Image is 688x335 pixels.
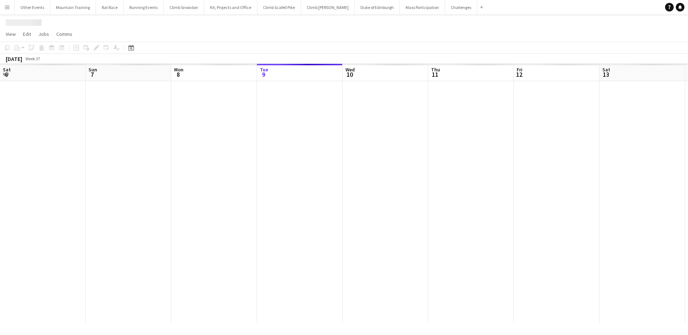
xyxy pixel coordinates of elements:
button: Kit, Projects and Office [204,0,257,14]
span: Sat [3,66,11,73]
span: Thu [431,66,440,73]
button: Duke of Edinburgh [355,0,400,14]
button: Climb [PERSON_NAME] [301,0,355,14]
a: Edit [20,29,34,39]
span: Week 37 [24,56,42,61]
span: 9 [259,70,268,79]
button: Rat Race [96,0,124,14]
button: Mass Participation [400,0,445,14]
span: 6 [2,70,11,79]
button: Challenges [445,0,477,14]
span: Mon [174,66,183,73]
a: Jobs [35,29,52,39]
button: Climb Snowdon [164,0,204,14]
a: Comms [53,29,75,39]
span: Comms [56,31,72,37]
button: Mountain Training [50,0,96,14]
span: 10 [344,70,355,79]
span: Sat [602,66,610,73]
span: 8 [173,70,183,79]
span: 13 [601,70,610,79]
button: Running Events [124,0,164,14]
button: Climb Scafell Pike [257,0,301,14]
span: Jobs [38,31,49,37]
span: 12 [516,70,522,79]
span: Edit [23,31,31,37]
div: [DATE] [6,55,22,62]
a: View [3,29,19,39]
span: Fri [517,66,522,73]
button: Other Events [15,0,50,14]
span: View [6,31,16,37]
span: 11 [430,70,440,79]
span: 7 [87,70,97,79]
span: Sun [89,66,97,73]
span: Wed [345,66,355,73]
span: Tue [260,66,268,73]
